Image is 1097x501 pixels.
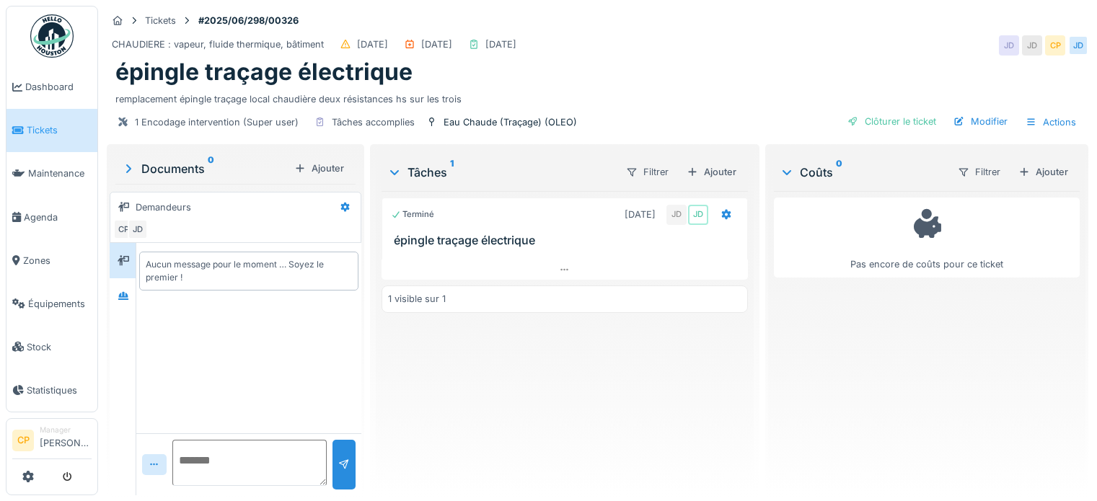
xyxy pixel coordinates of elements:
div: CP [1045,35,1065,56]
span: Zones [23,254,92,267]
img: Badge_color-CXgf-gQk.svg [30,14,74,58]
a: Équipements [6,282,97,325]
div: 1 Encodage intervention (Super user) [135,115,299,129]
span: Agenda [24,210,92,224]
a: Stock [6,325,97,368]
sup: 0 [836,164,842,181]
div: Documents [121,160,288,177]
a: Maintenance [6,152,97,195]
div: Terminé [391,208,434,221]
div: Aucun message pour le moment … Soyez le premier ! [146,258,352,284]
span: Stock [27,340,92,354]
div: [DATE] [485,37,516,51]
span: Maintenance [28,167,92,180]
div: JD [688,205,708,225]
div: [DATE] [357,37,388,51]
sup: 0 [208,160,214,177]
div: Ajouter [288,159,350,178]
div: Pas encore de coûts pour ce ticket [783,204,1070,271]
div: Modifier [948,112,1013,131]
div: Tâches [387,164,614,181]
div: remplacement épingle traçage local chaudière deux résistances hs sur les trois [115,87,1080,106]
a: CP Manager[PERSON_NAME] [12,425,92,459]
span: Tickets [27,123,92,137]
span: Équipements [28,297,92,311]
a: Tickets [6,109,97,152]
a: Zones [6,239,97,282]
div: [DATE] [625,208,656,221]
div: Filtrer [951,161,1007,182]
div: Filtrer [620,161,675,182]
div: Clôturer le ticket [842,112,942,131]
div: CP [113,219,133,239]
div: JD [1068,35,1088,56]
div: Manager [40,425,92,435]
a: Agenda [6,195,97,239]
div: JD [128,219,148,239]
div: CHAUDIERE : vapeur, fluide thermique, bâtiment [112,37,324,51]
div: Actions [1019,112,1083,133]
div: Tâches accomplies [332,115,415,129]
div: Ajouter [1013,162,1074,182]
div: Ajouter [681,162,742,182]
span: Statistiques [27,383,92,397]
a: Statistiques [6,368,97,412]
div: 1 visible sur 1 [388,292,446,306]
li: [PERSON_NAME] [40,425,92,456]
div: Tickets [145,14,176,27]
div: Eau Chaude (Traçage) (OLEO) [444,115,577,129]
a: Dashboard [6,66,97,109]
li: CP [12,430,34,451]
div: [DATE] [421,37,452,51]
div: JD [666,205,687,225]
strong: #2025/06/298/00326 [193,14,304,27]
div: JD [999,35,1019,56]
h3: épingle traçage électrique [394,234,741,247]
div: JD [1022,35,1042,56]
div: Coûts [780,164,946,181]
sup: 1 [450,164,454,181]
span: Dashboard [25,80,92,94]
div: Demandeurs [136,200,191,214]
h1: épingle traçage électrique [115,58,413,86]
